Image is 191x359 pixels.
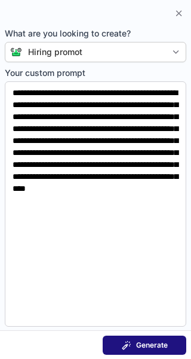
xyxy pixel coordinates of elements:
textarea: Your custom prompt [5,81,186,327]
div: Hiring promot [28,46,82,58]
span: What are you looking to create? [5,28,186,39]
img: Connie from ContactOut [5,47,22,57]
span: Generate [136,340,168,350]
button: Generate [103,336,186,355]
span: Your custom prompt [5,67,186,79]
